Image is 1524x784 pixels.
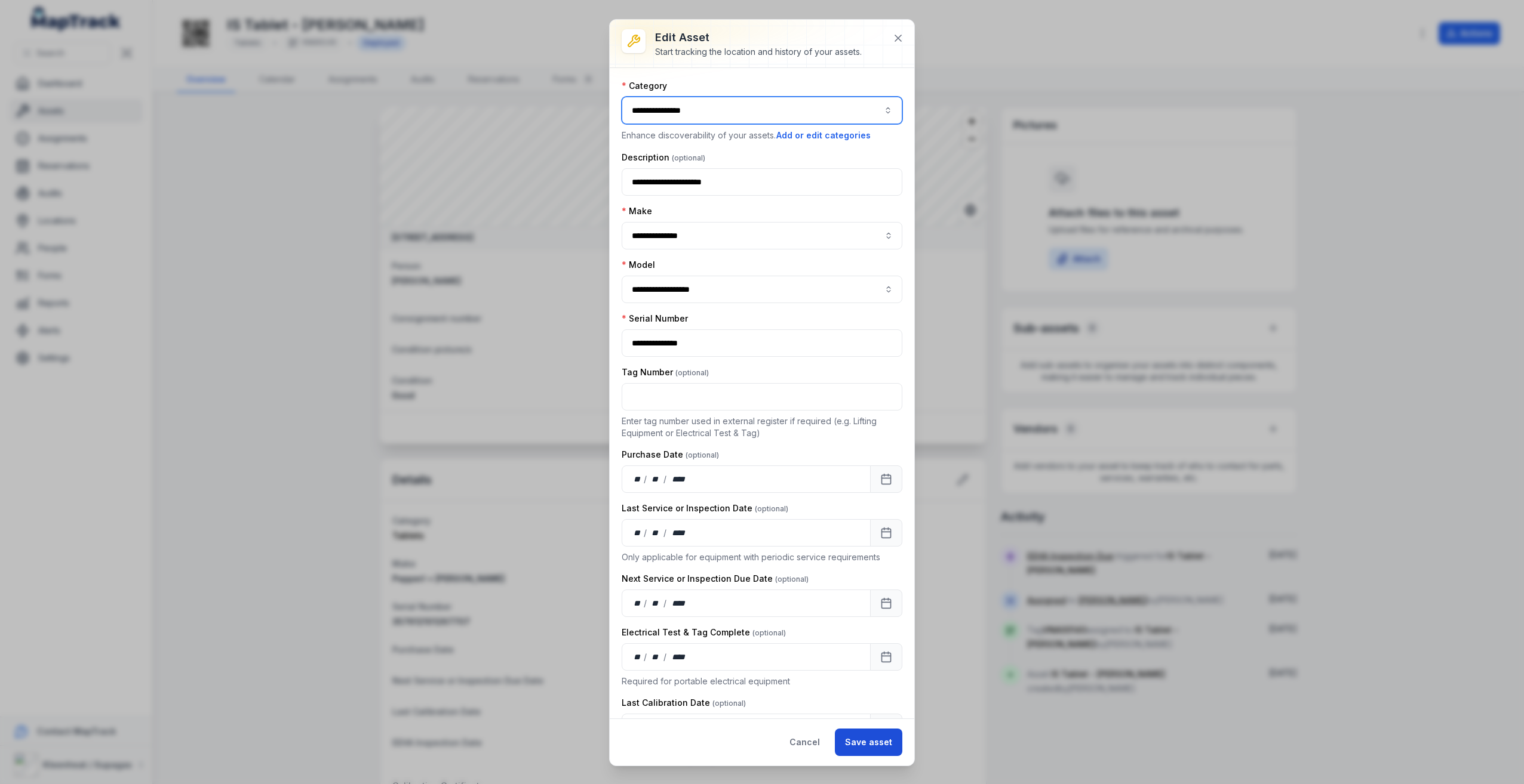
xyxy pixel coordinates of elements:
[622,313,688,325] label: Serial Number
[622,415,902,439] p: Enter tag number used in external register if required (e.g. Lifting Equipment or Electrical Test...
[655,29,862,46] h3: Edit asset
[622,697,746,709] label: Last Calibration Date
[648,527,664,539] div: month,
[644,597,648,609] div: /
[870,519,902,547] button: Calendar
[622,502,788,514] label: Last Service or Inspection Date
[622,276,902,303] input: asset-edit:cf[5827e389-34f9-4b46-9346-a02c2bfa3a05]-label
[632,473,644,485] div: day,
[779,729,830,756] button: Cancel
[835,729,902,756] button: Save asset
[644,651,648,663] div: /
[648,473,664,485] div: month,
[622,152,705,163] label: Description
[622,551,902,563] p: Only applicable for equipment with periodic service requirements
[632,597,644,609] div: day,
[663,597,668,609] div: /
[622,205,652,217] label: Make
[632,651,644,663] div: day,
[622,573,809,585] label: Next Service or Inspection Due Date
[632,527,644,539] div: day,
[644,527,648,539] div: /
[648,597,664,609] div: month,
[870,714,902,741] button: Calendar
[648,651,664,663] div: month,
[668,527,690,539] div: year,
[668,473,690,485] div: year,
[622,675,902,687] p: Required for portable electrical equipment
[655,46,862,58] div: Start tracking the location and history of your assets.
[870,643,902,671] button: Calendar
[870,589,902,617] button: Calendar
[870,465,902,493] button: Calendar
[663,527,668,539] div: /
[622,259,655,271] label: Model
[622,626,786,638] label: Electrical Test & Tag Complete
[622,366,709,378] label: Tag Number
[668,651,690,663] div: year,
[668,597,690,609] div: year,
[622,222,902,249] input: asset-edit:cf[8d30bdcc-ee20-45c2-b158-112416eb6043]-label
[776,129,871,142] button: Add or edit categories
[622,80,667,92] label: Category
[622,129,902,142] p: Enhance discoverability of your assets.
[663,473,668,485] div: /
[644,473,648,485] div: /
[663,651,668,663] div: /
[622,449,719,461] label: Purchase Date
